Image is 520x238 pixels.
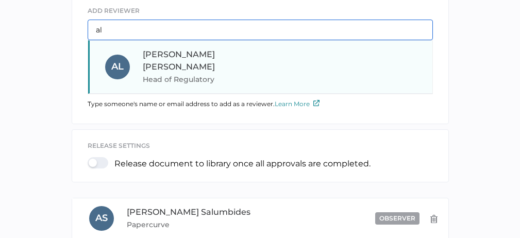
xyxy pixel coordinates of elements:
span: A L [111,61,124,72]
img: external-link-icon.7ec190a1.svg [313,100,320,106]
span: Papercurve [127,218,282,231]
span: [PERSON_NAME] [PERSON_NAME] [143,49,215,72]
p: Release document to library once all approvals are completed. [114,159,371,168]
span: release settings [88,142,150,149]
input: Type a name or email [88,20,433,40]
span: [PERSON_NAME] Salumbides [127,207,250,217]
span: Type someone's name or email address to add as a reviewer. [88,100,320,108]
span: ADD REVIEWER [88,7,140,14]
span: Head of Regulatory [143,73,282,86]
a: Learn More [275,100,320,108]
img: delete [430,215,438,223]
span: A S [95,212,108,224]
span: observer [379,214,415,222]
